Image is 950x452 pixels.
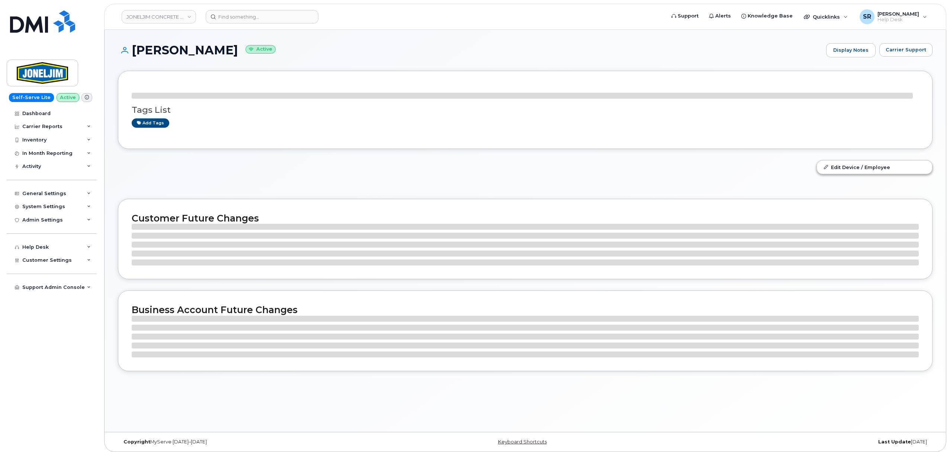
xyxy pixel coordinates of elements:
[886,46,926,53] span: Carrier Support
[879,43,933,57] button: Carrier Support
[118,439,389,445] div: MyServe [DATE]–[DATE]
[498,439,547,445] a: Keyboard Shortcuts
[132,105,919,115] h3: Tags List
[817,160,932,174] a: Edit Device / Employee
[661,439,933,445] div: [DATE]
[132,118,169,128] a: Add tags
[118,44,822,57] h1: [PERSON_NAME]
[878,439,911,445] strong: Last Update
[245,45,276,54] small: Active
[826,43,876,57] a: Display Notes
[132,213,919,224] h2: Customer Future Changes
[123,439,150,445] strong: Copyright
[132,304,919,315] h2: Business Account Future Changes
